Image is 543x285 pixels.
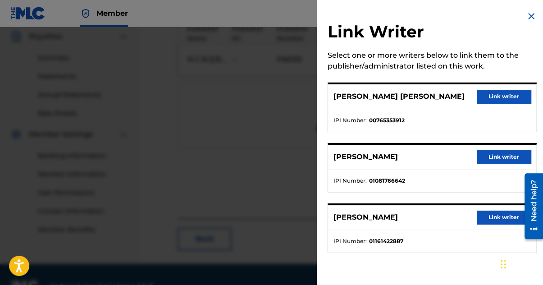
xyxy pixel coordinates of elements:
button: Link writer [477,150,531,164]
img: Top Rightsholder [80,8,91,19]
div: Træk [501,251,506,278]
iframe: Resource Center [518,170,543,242]
strong: 01081766642 [369,177,405,185]
span: IPI Number : [333,177,367,185]
p: [PERSON_NAME] [PERSON_NAME] [333,91,465,102]
button: Link writer [477,90,531,103]
p: [PERSON_NAME] [333,152,398,162]
p: [PERSON_NAME] [333,212,398,223]
span: IPI Number : [333,116,367,124]
strong: 01161422887 [369,237,403,245]
iframe: Chat Widget [498,242,543,285]
div: Select one or more writers below to link them to the publisher/administrator listed on this work. [328,50,537,72]
button: Link writer [477,211,531,224]
strong: 00765353912 [369,116,405,124]
span: IPI Number : [333,237,367,245]
img: MLC Logo [11,7,46,20]
span: Member [96,8,128,18]
h2: Link Writer [328,22,537,45]
div: Chat-widget [498,242,543,285]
